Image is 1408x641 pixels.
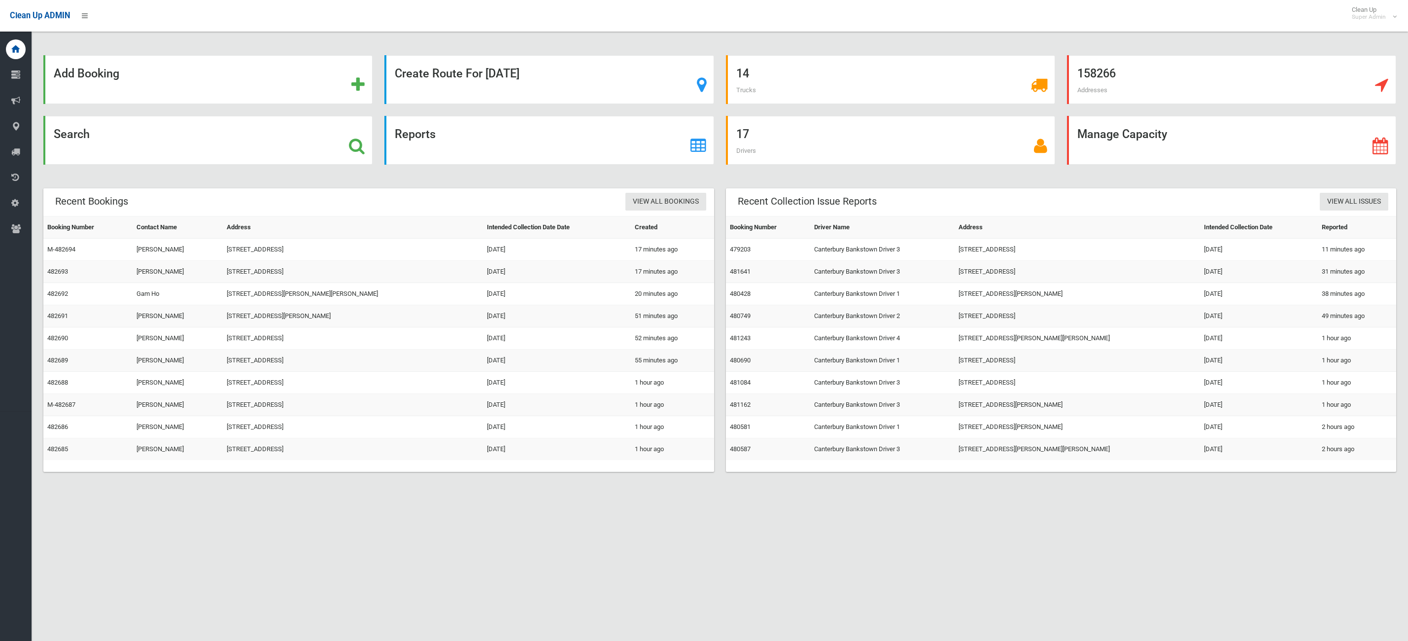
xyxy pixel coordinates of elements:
td: 1 hour ago [1318,394,1396,416]
th: Intended Collection Date [1200,216,1318,239]
span: Trucks [736,86,756,94]
a: 482688 [47,379,68,386]
td: [DATE] [1200,394,1318,416]
td: [STREET_ADDRESS][PERSON_NAME][PERSON_NAME] [955,327,1200,350]
td: Canterbury Bankstown Driver 4 [810,327,955,350]
td: Canterbury Bankstown Driver 3 [810,372,955,394]
a: View All Bookings [625,193,706,211]
td: [STREET_ADDRESS] [223,372,483,394]
td: 2 hours ago [1318,438,1396,461]
a: M-482694 [47,246,75,253]
td: [DATE] [483,350,631,372]
a: 481641 [730,268,751,275]
a: View All Issues [1320,193,1388,211]
a: Search [43,116,373,165]
strong: Create Route For [DATE] [395,67,519,80]
span: Clean Up ADMIN [10,11,70,20]
td: 11 minutes ago [1318,239,1396,261]
td: [DATE] [1200,305,1318,327]
a: 479203 [730,246,751,253]
span: Drivers [736,147,756,154]
td: [STREET_ADDRESS][PERSON_NAME] [955,394,1200,416]
a: 482691 [47,312,68,320]
a: 480690 [730,356,751,364]
strong: Search [54,127,90,141]
td: [PERSON_NAME] [133,350,223,372]
td: 1 hour ago [631,372,714,394]
td: [DATE] [483,239,631,261]
td: [STREET_ADDRESS] [955,350,1200,372]
td: Canterbury Bankstown Driver 3 [810,438,955,461]
th: Booking Number [726,216,810,239]
a: Reports [384,116,714,165]
a: Create Route For [DATE] [384,55,714,104]
strong: Reports [395,127,436,141]
td: [DATE] [483,305,631,327]
td: [STREET_ADDRESS][PERSON_NAME] [955,283,1200,305]
th: Driver Name [810,216,955,239]
td: [DATE] [483,372,631,394]
td: [PERSON_NAME] [133,372,223,394]
strong: Manage Capacity [1077,127,1167,141]
th: Contact Name [133,216,223,239]
th: Reported [1318,216,1396,239]
td: [PERSON_NAME] [133,394,223,416]
strong: 14 [736,67,749,80]
a: 17 Drivers [726,116,1055,165]
a: 482693 [47,268,68,275]
a: 482685 [47,445,68,453]
td: 1 hour ago [631,394,714,416]
td: [DATE] [1200,283,1318,305]
th: Created [631,216,714,239]
td: [STREET_ADDRESS] [223,416,483,438]
a: 482692 [47,290,68,297]
strong: 17 [736,127,749,141]
a: 480587 [730,445,751,453]
td: 17 minutes ago [631,261,714,283]
td: 49 minutes ago [1318,305,1396,327]
small: Super Admin [1352,13,1386,21]
td: [STREET_ADDRESS] [955,239,1200,261]
td: [DATE] [483,438,631,461]
td: [STREET_ADDRESS][PERSON_NAME][PERSON_NAME] [955,438,1200,461]
td: [DATE] [1200,350,1318,372]
a: 481162 [730,401,751,408]
a: 480428 [730,290,751,297]
td: 31 minutes ago [1318,261,1396,283]
td: [STREET_ADDRESS] [223,261,483,283]
th: Intended Collection Date Date [483,216,631,239]
td: [PERSON_NAME] [133,305,223,327]
a: Manage Capacity [1067,116,1396,165]
td: Canterbury Bankstown Driver 3 [810,394,955,416]
a: 14 Trucks [726,55,1055,104]
td: Canterbury Bankstown Driver 3 [810,239,955,261]
td: [STREET_ADDRESS] [223,239,483,261]
td: Canterbury Bankstown Driver 1 [810,416,955,438]
td: 38 minutes ago [1318,283,1396,305]
th: Address [223,216,483,239]
td: [STREET_ADDRESS] [223,438,483,461]
th: Address [955,216,1200,239]
strong: 158266 [1077,67,1116,80]
td: [STREET_ADDRESS][PERSON_NAME] [955,416,1200,438]
td: 51 minutes ago [631,305,714,327]
td: Gam Ho [133,283,223,305]
td: [STREET_ADDRESS] [955,261,1200,283]
a: 158266 Addresses [1067,55,1396,104]
a: 480581 [730,423,751,430]
td: [PERSON_NAME] [133,416,223,438]
td: [DATE] [1200,438,1318,461]
td: [PERSON_NAME] [133,261,223,283]
td: 17 minutes ago [631,239,714,261]
td: Canterbury Bankstown Driver 3 [810,261,955,283]
td: [DATE] [1200,372,1318,394]
td: Canterbury Bankstown Driver 1 [810,350,955,372]
td: [DATE] [1200,261,1318,283]
td: [STREET_ADDRESS] [223,350,483,372]
td: [DATE] [483,283,631,305]
td: 2 hours ago [1318,416,1396,438]
td: 1 hour ago [631,438,714,461]
header: Recent Bookings [43,192,140,211]
td: [STREET_ADDRESS][PERSON_NAME] [223,305,483,327]
td: 52 minutes ago [631,327,714,350]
